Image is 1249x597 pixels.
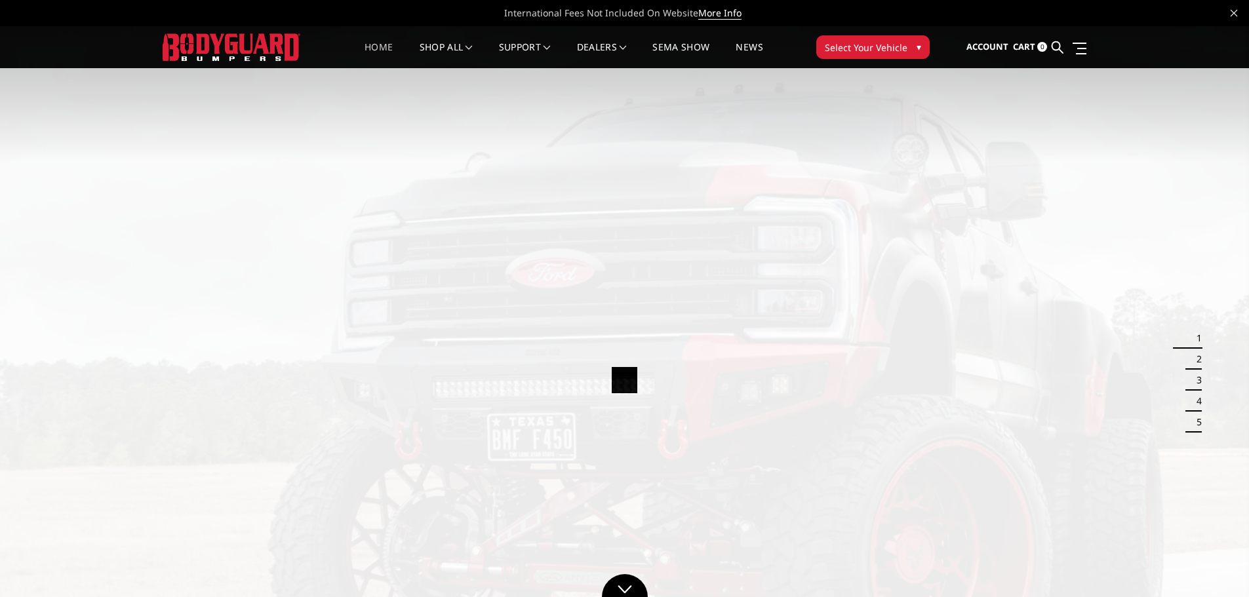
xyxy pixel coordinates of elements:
button: 2 of 5 [1189,349,1202,370]
span: ▾ [917,40,921,54]
span: Cart [1013,41,1035,52]
img: BODYGUARD BUMPERS [163,33,300,60]
a: More Info [698,7,742,20]
span: Account [966,41,1008,52]
button: 3 of 5 [1189,370,1202,391]
a: shop all [420,43,473,68]
a: Click to Down [602,574,648,597]
button: Select Your Vehicle [816,35,930,59]
a: Cart 0 [1013,29,1047,65]
button: 5 of 5 [1189,412,1202,433]
span: Select Your Vehicle [825,41,907,54]
a: Account [966,29,1008,65]
a: SEMA Show [652,43,709,68]
a: Support [499,43,551,68]
button: 4 of 5 [1189,391,1202,412]
a: Dealers [577,43,627,68]
a: News [736,43,763,68]
span: 0 [1037,42,1047,52]
a: Home [365,43,393,68]
button: 1 of 5 [1189,328,1202,349]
